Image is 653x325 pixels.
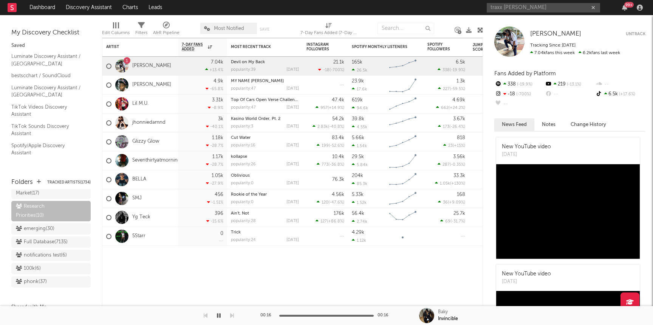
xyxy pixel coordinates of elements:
[427,42,454,51] div: Spotify Followers
[473,194,503,203] div: 60.0
[516,82,532,87] span: -19.9 %
[334,211,344,216] div: 176k
[443,87,450,91] span: 227
[231,87,256,91] div: popularity: 47
[231,155,299,159] div: kollapse
[352,192,364,197] div: 5.33k
[306,42,333,51] div: Instagram Followers
[386,189,420,208] svg: Chart title
[502,278,551,286] div: [DATE]
[618,92,635,96] span: +17.6 %
[487,3,600,12] input: Search for artists
[449,201,464,205] span: +9.09 %
[440,182,450,186] span: 1.05k
[595,89,645,99] div: 6.5k
[451,163,464,167] span: -0.35 %
[231,79,299,83] div: MY NAME DREEK
[352,219,367,224] div: 2.74k
[11,303,91,312] div: Shared with Me
[438,162,465,167] div: ( )
[214,26,244,31] span: Most Notified
[11,84,83,99] a: Luminate Discovery Assistant / [GEOGRAPHIC_DATA]
[11,52,83,68] a: Luminate Discovery Assistant / [GEOGRAPHIC_DATA]
[595,79,645,89] div: --
[208,105,223,110] div: -8.9 %
[132,82,171,88] a: [PERSON_NAME]
[132,176,146,183] a: BELLA
[231,155,247,159] a: kollapse
[260,311,275,320] div: 00:16
[286,238,299,242] div: [DATE]
[452,219,464,224] span: -31.7 %
[206,219,223,224] div: -15.6 %
[286,162,299,166] div: [DATE]
[502,270,551,278] div: New YouTube video
[132,138,159,145] a: Glizzy Glow
[286,181,299,185] div: [DATE]
[352,211,364,216] div: 56.4k
[502,151,551,159] div: [DATE]
[231,68,256,72] div: popularity: 39
[566,82,581,87] span: -13.1 %
[352,117,364,121] div: 39.8k
[317,162,344,167] div: ( )
[473,81,503,90] div: 84.5
[450,125,464,129] span: -26.4 %
[438,200,465,205] div: ( )
[316,219,344,224] div: ( )
[545,89,595,99] div: --
[286,87,299,91] div: [DATE]
[135,19,147,41] div: Filters
[530,31,581,37] span: [PERSON_NAME]
[443,163,450,167] span: 287
[132,233,145,239] a: 5Starr
[132,63,171,69] a: [PERSON_NAME]
[451,87,464,91] span: -59.5 %
[11,276,91,288] a: phonk(37)
[231,174,299,178] div: Oblivious
[322,144,329,148] span: 199
[102,28,130,37] div: Edit Columns
[438,124,465,129] div: ( )
[231,136,251,140] a: Cut Water
[153,19,179,41] div: A&R Pipeline
[438,316,458,322] div: Invincible
[386,57,420,76] svg: Chart title
[212,98,223,103] div: 3.31k
[436,105,465,110] div: ( )
[352,79,364,84] div: 23.9k
[231,136,299,140] div: Cut Water
[286,106,299,110] div: [DATE]
[530,51,575,55] span: 7.04k fans this week
[352,154,364,159] div: 29.5k
[231,98,299,102] div: Top Of Cars Open Verse Challenge
[132,101,149,107] a: Lil M.U.
[563,118,614,131] button: Change History
[102,19,130,41] div: Edit Columns
[545,79,595,89] div: 219
[473,137,503,146] div: 61.1
[494,71,556,76] span: Fans Added by Platform
[332,98,344,103] div: 47.4k
[454,144,464,148] span: +15 %
[231,60,299,64] div: Devil on My Back
[231,230,241,235] a: Trick
[286,200,299,204] div: [DATE]
[494,89,545,99] div: -18
[332,117,344,121] div: 54.2k
[206,162,223,167] div: -28.7 %
[231,79,284,83] a: MY NAME [PERSON_NAME]
[212,173,223,178] div: 1.05k
[438,309,448,316] div: Baky
[473,175,503,184] div: 83.0
[494,79,545,89] div: 338
[132,214,150,221] a: Yg Teck
[231,106,256,110] div: popularity: 47
[11,72,83,80] a: bestscchart / SoundCloud
[286,219,299,223] div: [DATE]
[231,230,299,235] div: Trick
[231,211,299,216] div: Ain't, Not
[11,142,83,157] a: Spotify/Apple Discovery Assistant
[473,43,492,52] div: Jump Score
[438,67,465,72] div: ( )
